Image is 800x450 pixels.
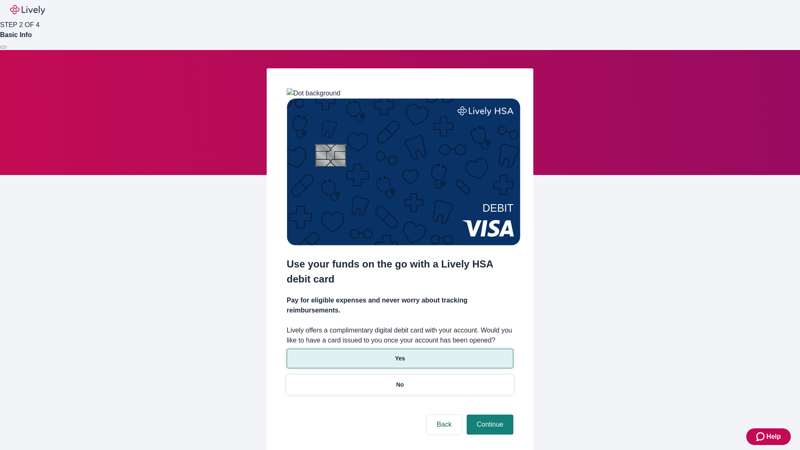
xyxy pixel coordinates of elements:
[287,257,513,287] h2: Use your funds on the go with a Lively HSA debit card
[287,349,513,368] button: Yes
[766,432,781,442] span: Help
[746,428,791,445] button: Zendesk support iconHelp
[287,325,513,345] label: Lively offers a complimentary digital debit card with your account. Would you like to have a card...
[287,98,520,245] img: Debit card
[10,5,45,15] img: Lively
[395,354,405,363] p: Yes
[287,295,513,315] h4: Pay for eligible expenses and never worry about tracking reimbursements.
[427,415,462,435] button: Back
[467,415,513,435] button: Continue
[756,432,766,442] svg: Zendesk support icon
[287,375,513,395] button: No
[396,380,404,389] p: No
[287,88,340,98] img: Dot background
